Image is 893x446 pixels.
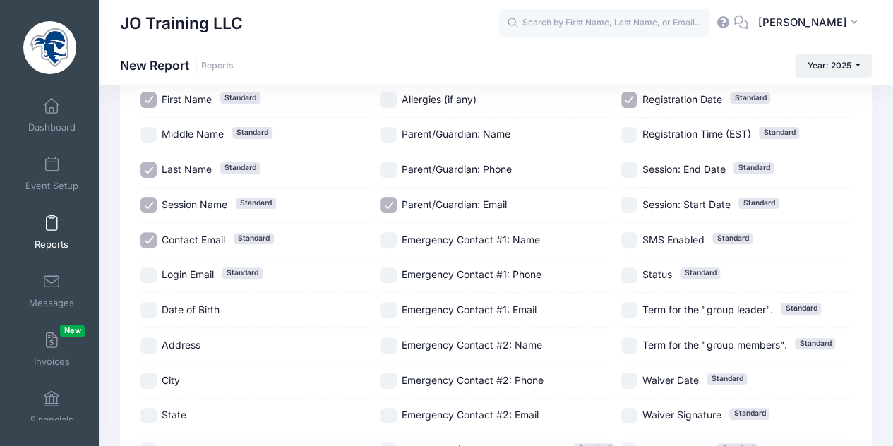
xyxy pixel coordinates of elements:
[29,297,74,309] span: Messages
[642,409,721,421] span: Waiver Signature
[140,92,157,108] input: First NameStandard
[402,163,512,175] span: Parent/Guardian: Phone
[707,373,747,385] span: Standard
[402,93,477,105] span: Allergies (if any)
[642,163,725,175] span: Session: End Date
[402,198,507,210] span: Parent/Guardian: Email
[28,121,76,133] span: Dashboard
[621,302,637,318] input: Term for the "group leader".Standard
[18,90,85,140] a: Dashboard
[402,128,510,140] span: Parent/Guardian: Name
[140,162,157,178] input: Last NameStandard
[162,339,200,351] span: Address
[140,197,157,213] input: Session NameStandard
[621,92,637,108] input: Registration DateStandard
[162,128,224,140] span: Middle Name
[25,180,78,192] span: Event Setup
[748,7,872,40] button: [PERSON_NAME]
[795,54,872,78] button: Year: 2025
[680,267,720,279] span: Standard
[140,267,157,284] input: Login EmailStandard
[808,60,851,71] span: Year: 2025
[729,408,769,419] span: Standard
[140,232,157,248] input: Contact EmailStandard
[140,373,157,389] input: City
[380,373,397,389] input: Emergency Contact #2: Phone
[162,409,186,421] span: State
[757,15,846,30] span: [PERSON_NAME]
[140,408,157,424] input: State
[642,128,750,140] span: Registration Time (EST)
[120,7,243,40] h1: JO Training LLC
[621,232,637,248] input: SMS EnabledStandard
[621,373,637,389] input: Waiver DateStandard
[35,239,68,251] span: Reports
[162,374,180,386] span: City
[402,409,539,421] span: Emergency Contact #2: Email
[759,127,799,138] span: Standard
[642,303,772,315] span: Term for the "group leader".
[642,268,671,280] span: Status
[380,92,397,108] input: Allergies (if any)
[201,61,234,71] a: Reports
[18,383,85,433] a: Financials
[380,162,397,178] input: Parent/Guardian: Phone
[234,233,274,244] span: Standard
[30,414,73,426] span: Financials
[34,356,70,368] span: Invoices
[621,197,637,213] input: Session: Start DateStandard
[380,408,397,424] input: Emergency Contact #2: Email
[162,268,214,280] span: Login Email
[220,162,260,174] span: Standard
[642,234,704,246] span: SMS Enabled
[738,198,779,209] span: Standard
[380,127,397,143] input: Parent/Guardian: Name
[120,58,234,73] h1: New Report
[712,233,753,244] span: Standard
[402,339,542,351] span: Emergency Contact #2: Name
[220,92,260,104] span: Standard
[380,232,397,248] input: Emergency Contact #1: Name
[795,338,835,349] span: Standard
[380,337,397,354] input: Emergency Contact #2: Name
[162,93,212,105] span: First Name
[140,127,157,143] input: Middle NameStandard
[140,337,157,354] input: Address
[23,21,76,74] img: JO Training LLC
[162,163,212,175] span: Last Name
[621,162,637,178] input: Session: End DateStandard
[18,207,85,257] a: Reports
[642,374,698,386] span: Waiver Date
[621,267,637,284] input: StatusStandard
[733,162,774,174] span: Standard
[621,408,637,424] input: Waiver SignatureStandard
[621,337,637,354] input: Term for the "group members".Standard
[402,234,540,246] span: Emergency Contact #1: Name
[18,325,85,374] a: InvoicesNew
[162,198,227,210] span: Session Name
[140,302,157,318] input: Date of Birth
[60,325,85,337] span: New
[621,127,637,143] input: Registration Time (EST)Standard
[380,197,397,213] input: Parent/Guardian: Email
[18,149,85,198] a: Event Setup
[18,266,85,315] a: Messages
[402,374,544,386] span: Emergency Contact #2: Phone
[642,339,786,351] span: Term for the "group members".
[642,93,721,105] span: Registration Date
[498,9,710,37] input: Search by First Name, Last Name, or Email...
[380,267,397,284] input: Emergency Contact #1: Phone
[642,198,730,210] span: Session: Start Date
[222,267,263,279] span: Standard
[402,268,541,280] span: Emergency Contact #1: Phone
[781,303,821,314] span: Standard
[402,303,537,315] span: Emergency Contact #1: Email
[162,234,225,246] span: Contact Email
[232,127,272,138] span: Standard
[162,303,220,315] span: Date of Birth
[236,198,276,209] span: Standard
[730,92,770,104] span: Standard
[380,302,397,318] input: Emergency Contact #1: Email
